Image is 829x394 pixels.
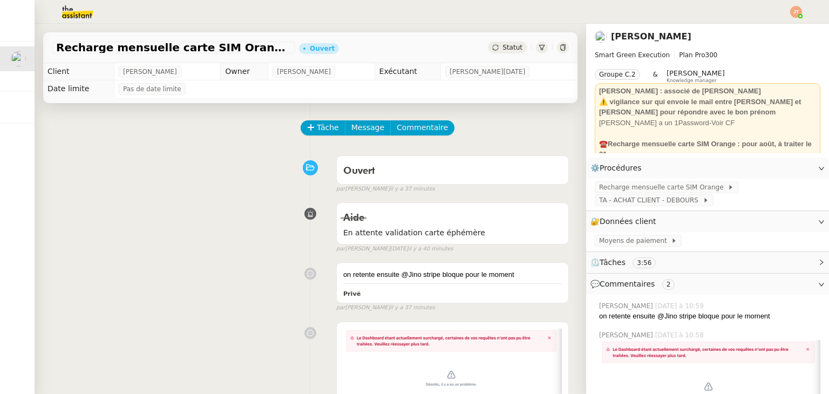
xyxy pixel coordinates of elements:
[345,120,391,135] button: Message
[336,185,435,194] small: [PERSON_NAME]
[56,42,290,53] span: Recharge mensuelle carte SIM Orange - septembre 2025
[611,31,691,42] a: [PERSON_NAME]
[336,244,345,254] span: par
[600,280,655,288] span: Commentaires
[343,269,562,280] div: on retente ensuite @Jino stripe bloque pour le moment
[408,244,453,254] span: il y a 40 minutes
[599,118,816,128] div: [PERSON_NAME] a un 1Password-Voir CF
[277,66,331,77] span: [PERSON_NAME]
[667,78,717,84] span: Knowledge manager
[590,258,665,267] span: ⏲️
[343,166,375,176] span: Ouvert
[586,211,829,232] div: 🔐Données client
[43,63,114,80] td: Client
[336,185,345,194] span: par
[595,31,607,43] img: users%2FCpOvfnS35gVlFluOr45fH1Vsc9n2%2Favatar%2F1517393979221.jpeg
[599,140,812,159] strong: Recharge mensuelle carte SIM Orange : pour août, à traiter le 21
[11,51,26,66] img: users%2FCpOvfnS35gVlFluOr45fH1Vsc9n2%2Favatar%2F1517393979221.jpeg
[599,311,820,322] div: on retente ensuite @Jino stripe bloque pour le moment
[390,185,436,194] span: il y a 37 minutes
[123,66,177,77] span: [PERSON_NAME]
[599,139,816,160] div: ☎️
[595,69,640,80] nz-tag: Groupe C.2
[679,51,705,59] span: Plan Pro
[450,66,525,77] span: [PERSON_NAME][DATE]
[590,215,661,228] span: 🔐
[667,69,725,77] span: [PERSON_NAME]
[390,120,454,135] button: Commentaire
[336,244,453,254] small: [PERSON_NAME][DATE]
[599,87,761,95] strong: [PERSON_NAME] : associé de [PERSON_NAME]
[336,303,345,313] span: par
[599,330,655,340] span: [PERSON_NAME]
[397,121,448,134] span: Commentaire
[375,63,440,80] td: Exécutant
[343,290,361,297] b: Privé
[343,213,364,223] span: Aide
[655,301,706,311] span: [DATE] à 10:59
[502,44,522,51] span: Statut
[221,63,268,80] td: Owner
[633,257,656,268] nz-tag: 3:56
[599,98,801,117] strong: ⚠️ vigilance sur qui envoie le mail entre [PERSON_NAME] et [PERSON_NAME] pour répondre avec le bo...
[390,303,436,313] span: il y a 37 minutes
[343,227,562,239] span: En attente validation carte éphémère
[590,162,647,174] span: ⚙️
[599,195,703,206] span: TA - ACHAT CLIENT - DEBOURS
[667,69,725,83] app-user-label: Knowledge manager
[600,217,656,226] span: Données client
[599,235,671,246] span: Moyens de paiement
[123,84,181,94] span: Pas de date limite
[599,301,655,311] span: [PERSON_NAME]
[600,164,642,172] span: Procédures
[590,280,679,288] span: 💬
[301,120,345,135] button: Tâche
[317,121,339,134] span: Tâche
[310,45,335,52] div: Ouvert
[599,182,728,193] span: Recharge mensuelle carte SIM Orange
[595,51,670,59] span: Smart Green Execution
[586,252,829,273] div: ⏲️Tâches 3:56
[600,258,626,267] span: Tâches
[43,80,114,98] td: Date limite
[705,51,718,59] span: 300
[662,279,675,290] nz-tag: 2
[790,6,802,18] img: svg
[586,274,829,295] div: 💬Commentaires 2
[336,303,435,313] small: [PERSON_NAME]
[586,158,829,179] div: ⚙️Procédures
[653,69,658,83] span: &
[351,121,384,134] span: Message
[655,330,706,340] span: [DATE] à 10:58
